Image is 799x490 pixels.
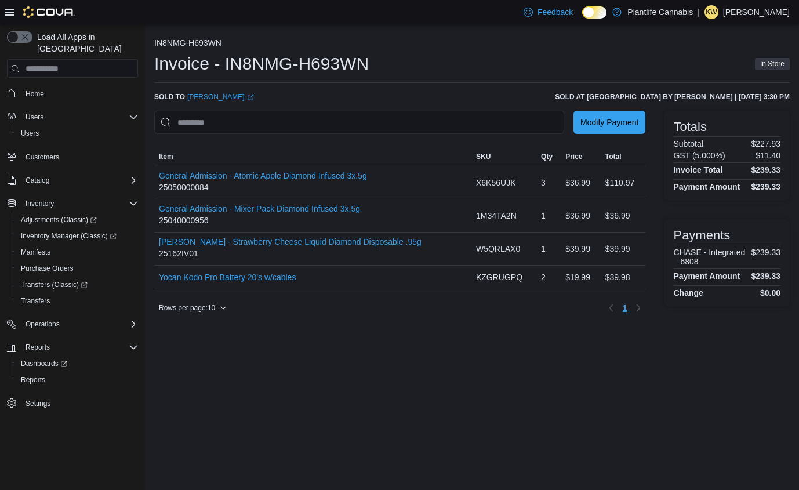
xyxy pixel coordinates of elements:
button: Next page [631,301,645,315]
h4: Payment Amount [673,182,740,191]
div: 25040000956 [159,204,360,227]
span: Settings [26,399,50,408]
span: Reports [16,373,138,387]
div: 3 [536,171,561,194]
h4: Change [673,288,703,297]
span: Users [16,126,138,140]
div: 1 [536,204,561,227]
a: Dashboards [16,357,72,371]
nav: Pagination for table: MemoryTable from EuiInMemoryTable [604,299,646,317]
h3: Totals [673,120,706,134]
div: $36.99 [601,204,646,227]
span: SKU [476,152,491,161]
h1: Invoice - IN8NMG-H693WN [154,52,369,75]
a: Settings [21,397,55,411]
a: Manifests [16,245,55,259]
button: Home [2,85,143,101]
span: In Store [755,58,790,70]
div: 25162IV01 [159,237,422,260]
h6: 6808 [680,257,745,266]
span: Users [21,129,39,138]
span: Inventory Manager (Classic) [16,229,138,243]
button: Yocan Kodo Pro Battery 20's w/cables [159,273,296,282]
div: $39.99 [561,237,601,260]
span: Inventory [21,197,138,210]
span: Dashboards [21,359,67,368]
p: $239.33 [751,248,780,266]
button: Previous page [604,301,618,315]
span: Adjustments (Classic) [16,213,138,227]
div: $36.99 [561,204,601,227]
span: Feedback [537,6,573,18]
button: Inventory [21,197,59,210]
span: W5QRLAX0 [476,242,520,256]
h4: $239.33 [751,182,780,191]
button: Operations [2,316,143,332]
span: KZGRUGPQ [476,270,522,284]
span: Price [565,152,582,161]
span: Customers [26,153,59,162]
h6: Subtotal [673,139,703,148]
span: Item [159,152,173,161]
h3: Payments [673,228,730,242]
span: Home [26,89,44,99]
span: 1 [623,302,627,314]
a: Transfers [16,294,55,308]
span: Reports [21,375,45,384]
span: Reports [26,343,50,352]
button: Rows per page:10 [154,301,231,315]
h4: $239.33 [751,165,780,175]
div: Kate Wittenberg [704,5,718,19]
button: Total [601,147,646,166]
button: Catalog [2,172,143,188]
span: Adjustments (Classic) [21,215,97,224]
button: Page 1 of 1 [618,299,632,317]
a: Reports [16,373,50,387]
ul: Pagination for table: MemoryTable from EuiInMemoryTable [618,299,632,317]
span: Catalog [21,173,138,187]
a: Inventory Manager (Classic) [16,229,121,243]
span: Inventory Manager (Classic) [21,231,117,241]
span: Purchase Orders [16,262,138,275]
h4: $239.33 [751,271,780,281]
span: Qty [541,152,553,161]
span: Settings [21,396,138,411]
span: Transfers (Classic) [21,280,88,289]
p: $11.40 [756,151,780,160]
a: Dashboards [12,355,143,372]
button: Purchase Orders [12,260,143,277]
button: Price [561,147,601,166]
button: Reports [2,339,143,355]
div: $19.99 [561,266,601,289]
span: Catalog [26,176,49,185]
span: X6K56UJK [476,176,515,190]
button: Catalog [21,173,54,187]
h4: $0.00 [760,288,780,297]
button: Customers [2,148,143,165]
h4: Payment Amount [673,271,740,281]
a: Transfers (Classic) [16,278,92,292]
div: $39.98 [601,266,646,289]
div: 25050000084 [159,171,367,194]
button: Item [154,147,471,166]
h6: GST (5.000%) [673,151,725,160]
button: Settings [2,395,143,412]
span: Customers [21,150,138,164]
a: Home [21,87,49,101]
button: Users [21,110,48,124]
input: Dark Mode [582,6,606,19]
p: [PERSON_NAME] [723,5,790,19]
span: Transfers [16,294,138,308]
span: KW [706,5,717,19]
span: Home [21,86,138,100]
button: Inventory [2,195,143,212]
img: Cova [23,6,75,18]
span: In Store [760,59,785,69]
a: Inventory Manager (Classic) [12,228,143,244]
span: Total [605,152,622,161]
button: Users [2,109,143,125]
button: [PERSON_NAME] - Strawberry Cheese Liquid Diamond Disposable .95g [159,237,422,246]
span: Dashboards [16,357,138,371]
div: 1 [536,237,561,260]
button: Reports [12,372,143,388]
